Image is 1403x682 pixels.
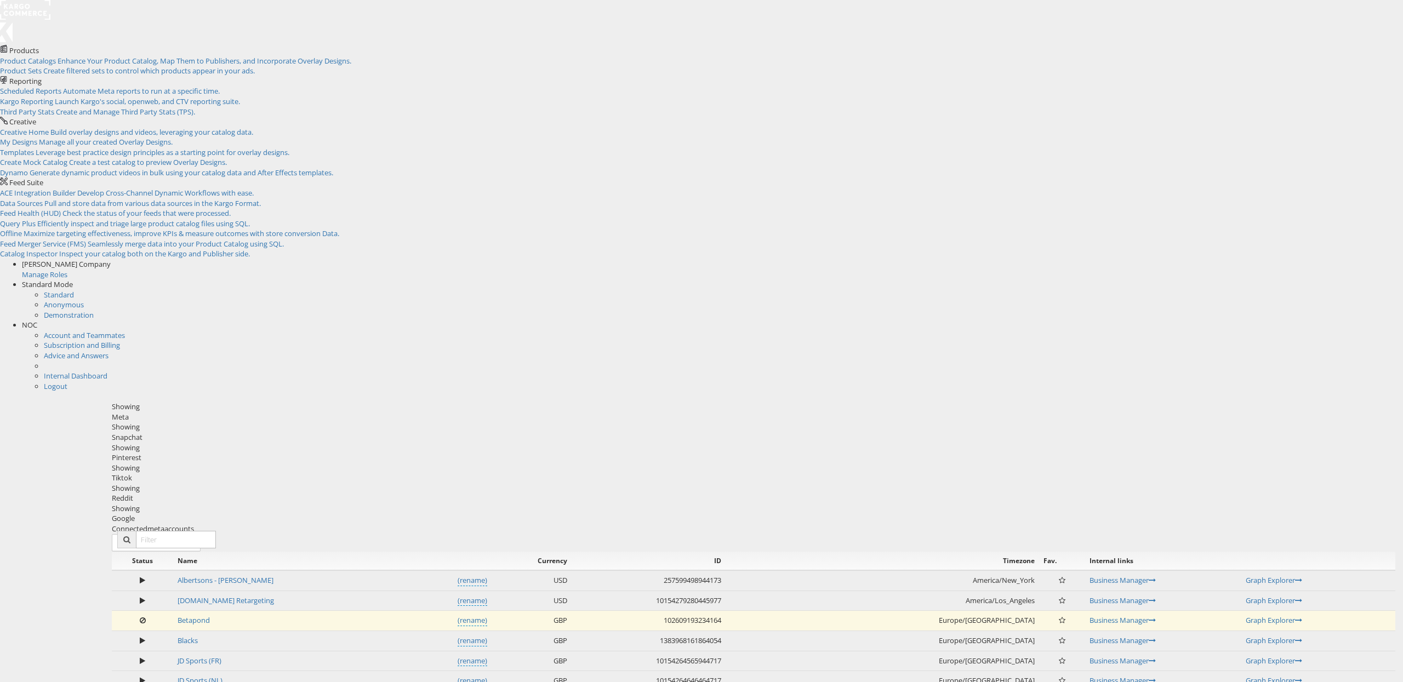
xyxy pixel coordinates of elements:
[572,552,726,570] th: ID
[44,340,120,350] a: Subscription and Billing
[30,168,333,177] span: Generate dynamic product videos in bulk using your catalog data and After Effects templates.
[1246,615,1302,625] a: Graph Explorer
[44,351,109,360] a: Advice and Answers
[726,651,1039,671] td: Europe/[GEOGRAPHIC_DATA]
[572,631,726,651] td: 1383968161864054
[39,137,173,147] span: Manage all your created Overlay Designs.
[726,631,1039,651] td: Europe/[GEOGRAPHIC_DATA]
[112,412,1395,422] div: Meta
[112,402,1395,412] div: Showing
[726,611,1039,631] td: Europe/[GEOGRAPHIC_DATA]
[112,552,173,570] th: Status
[178,635,198,645] a: Blacks
[572,651,726,671] td: 10154264565944717
[1090,575,1156,585] a: Business Manager
[458,615,487,626] a: (rename)
[178,575,273,585] a: Albertsons - [PERSON_NAME]
[44,371,107,381] a: Internal Dashboard
[572,591,726,611] td: 10154279280445977
[63,86,220,96] span: Automate Meta reports to run at a specific time.
[492,631,572,651] td: GBP
[726,552,1039,570] th: Timezone
[572,570,726,591] td: 257599498944173
[69,157,227,167] span: Create a test catalog to preview Overlay Designs.
[44,198,261,208] span: Pull and store data from various data sources in the Kargo Format.
[1246,656,1302,666] a: Graph Explorer
[726,591,1039,611] td: America/Los_Angeles
[112,432,1395,443] div: Snapchat
[112,503,1395,514] div: Showing
[458,575,487,586] a: (rename)
[9,177,43,187] span: Feed Suite
[22,279,73,289] span: Standard Mode
[55,96,240,106] span: Launch Kargo's social, openweb, and CTV reporting suite.
[24,228,339,238] span: Maximize targeting effectiveness, improve KPIs & measure outcomes with store conversion Data.
[112,524,1395,534] div: Connected accounts
[112,534,201,552] button: ConnectmetaAccounts
[50,127,253,137] span: Build overlay designs and videos, leveraging your catalog data.
[178,595,274,605] a: [DOMAIN_NAME] Retargeting
[178,656,221,666] a: JD Sports (FR)
[44,310,94,320] a: Demonstration
[492,552,572,570] th: Currency
[44,330,125,340] a: Account and Teammates
[147,524,164,534] span: meta
[458,635,487,646] a: (rename)
[9,76,42,86] span: Reporting
[1090,635,1156,645] a: Business Manager
[1039,552,1085,570] th: Fav.
[1246,635,1302,645] a: Graph Explorer
[112,513,1395,524] div: Google
[173,552,492,570] th: Name
[1090,615,1156,625] a: Business Manager
[1246,575,1302,585] a: Graph Explorer
[726,570,1039,591] td: America/New_York
[43,66,255,76] span: Create filtered sets to control which products appear in your ads.
[1246,595,1302,605] a: Graph Explorer
[44,381,67,391] a: Logout
[112,422,1395,432] div: Showing
[112,483,1395,494] div: Showing
[112,463,1395,473] div: Showing
[58,56,351,66] span: Enhance Your Product Catalog, Map Them to Publishers, and Incorporate Overlay Designs.
[37,219,250,228] span: Efficiently inspect and triage large product catalog files using SQL.
[112,493,1395,503] div: Reddit
[492,570,572,591] td: USD
[77,188,254,198] span: Develop Cross-Channel Dynamic Workflows with ease.
[572,611,726,631] td: 102609193234164
[458,656,487,667] a: (rename)
[59,249,250,259] span: Inspect your catalog both on the Kargo and Publisher side.
[492,651,572,671] td: GBP
[1085,552,1241,570] th: Internal links
[112,452,1395,463] div: Pinterest
[56,107,195,117] span: Create and Manage Third Party Stats (TPS).
[36,147,289,157] span: Leverage best practice design principles as a starting point for overlay designs.
[112,473,1395,483] div: Tiktok
[9,117,36,127] span: Creative
[44,300,84,310] a: Anonymous
[44,290,74,300] a: Standard
[136,531,216,548] input: Filter
[458,595,487,606] a: (rename)
[9,45,39,55] span: Products
[492,591,572,611] td: USD
[22,320,37,330] span: NOC
[88,239,284,249] span: Seamlessly merge data into your Product Catalog using SQL.
[112,443,1395,453] div: Showing
[62,208,231,218] span: Check the status of your feeds that were processed.
[22,259,111,269] span: [PERSON_NAME] Company
[178,615,210,625] a: Betapond
[1090,656,1156,666] a: Business Manager
[1090,595,1156,605] a: Business Manager
[22,270,67,279] a: Manage Roles
[492,611,572,631] td: GBP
